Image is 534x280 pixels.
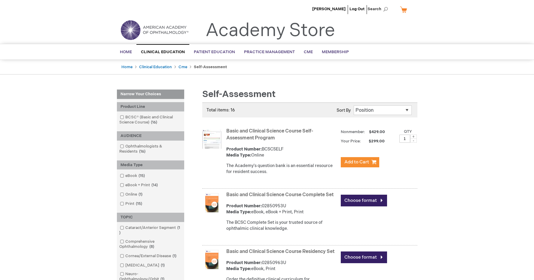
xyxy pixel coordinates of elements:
[206,20,335,41] a: Academy Store
[341,139,361,144] strong: Your Price:
[226,147,262,152] strong: Product Number:
[137,192,144,197] span: 1
[226,260,338,272] div: 02850963U eBook, Print
[118,182,160,188] a: eBook + Print14
[139,65,172,69] a: Clinical Education
[120,50,132,54] span: Home
[150,183,159,187] span: 14
[244,50,295,54] span: Practice Management
[226,192,334,198] a: Basic and Clinical Science Course Complete Set
[194,50,235,54] span: Patient Education
[202,250,221,269] img: Basic and Clinical Science Course Residency Set
[362,139,386,144] span: $299.00
[117,131,184,141] div: AUDIENCE
[148,244,156,249] span: 8
[141,50,185,54] span: Clinical Education
[349,7,365,11] a: Log Out
[226,220,338,232] div: The BCSC Complete Set is your trusted source of ophthalmic clinical knowledge.
[226,203,262,208] strong: Product Number:
[322,50,349,54] span: Membership
[341,157,379,167] button: Add to Cart
[117,102,184,111] div: Product Line
[226,209,251,215] strong: Media Type:
[226,249,334,254] a: Basic and Clinical Science Course Residency Set
[118,192,145,197] a: Online1
[118,263,167,268] a: [MEDICAL_DATA]1
[179,65,187,69] a: Cme
[118,239,183,250] a: Comprehensive Ophthalmology8
[341,195,387,206] a: Choose format
[118,173,147,179] a: eBook15
[118,114,183,125] a: BCSC® (Basic and Clinical Science Course)16
[202,89,276,100] span: Self-Assessment
[226,203,338,215] div: 02850953U eBook, eBook + Print, Print
[118,144,183,154] a: Ophthalmologists & Residents16
[206,108,235,113] span: Total items: 16
[304,50,313,54] span: CME
[134,201,144,206] span: 15
[226,260,262,265] strong: Product Number:
[226,266,251,271] strong: Media Type:
[194,65,227,69] strong: Self-Assessment
[117,160,184,170] div: Media Type
[344,159,369,165] span: Add to Cart
[202,129,221,149] img: Basic and Clinical Science Course Self-Assessment Program
[149,120,159,125] span: 16
[137,173,146,178] span: 15
[121,65,133,69] a: Home
[117,213,184,222] div: TOPIC
[341,251,387,263] a: Choose format
[341,128,365,136] strong: Nonmember:
[118,225,183,236] a: Cataract/Anterior Segment1
[226,128,313,141] a: Basic and Clinical Science Course Self-Assessment Program
[337,108,351,113] label: Sort By
[226,146,338,158] div: BCSCSELF Online
[118,253,179,259] a: Cornea/External Disease1
[226,163,338,175] div: The Academy's question bank is an essential resource for resident success.
[117,90,184,99] strong: Narrow Your Choices
[138,149,147,154] span: 16
[171,254,178,258] span: 1
[368,129,386,134] span: $429.00
[159,263,166,268] span: 1
[119,225,180,235] span: 1
[399,135,410,143] input: Qty
[118,201,145,207] a: Print15
[226,153,251,158] strong: Media Type:
[312,7,346,11] a: [PERSON_NAME]
[202,193,221,212] img: Basic and Clinical Science Course Complete Set
[404,129,412,134] label: Qty
[368,3,390,15] span: Search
